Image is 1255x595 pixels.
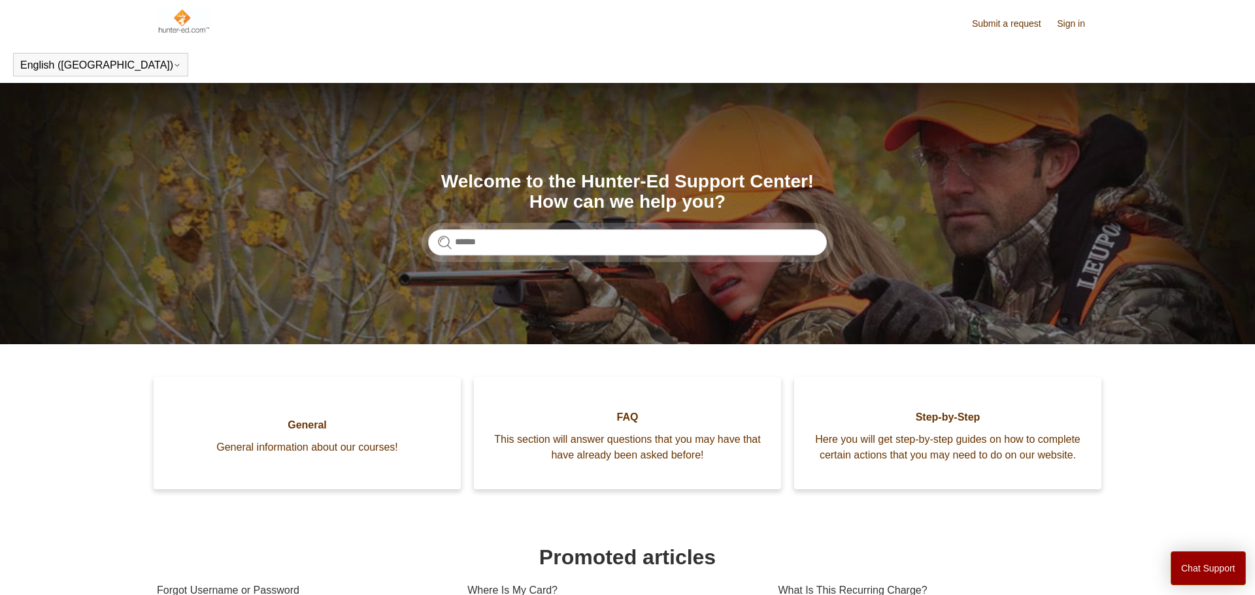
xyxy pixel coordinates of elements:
[154,377,461,489] a: General General information about our courses!
[20,59,181,71] button: English ([GEOGRAPHIC_DATA])
[494,432,761,463] span: This section will answer questions that you may have that have already been asked before!
[173,440,441,455] span: General information about our courses!
[428,172,827,212] h1: Welcome to the Hunter-Ed Support Center! How can we help you?
[814,410,1082,425] span: Step-by-Step
[972,17,1054,31] a: Submit a request
[157,541,1098,573] h1: Promoted articles
[474,377,781,489] a: FAQ This section will answer questions that you may have that have already been asked before!
[1057,17,1098,31] a: Sign in
[1171,551,1246,585] button: Chat Support
[157,8,210,34] img: Hunter-Ed Help Center home page
[794,377,1101,489] a: Step-by-Step Here you will get step-by-step guides on how to complete certain actions that you ma...
[428,229,827,255] input: Search
[173,417,441,433] span: General
[814,432,1082,463] span: Here you will get step-by-step guides on how to complete certain actions that you may need to do ...
[494,410,761,425] span: FAQ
